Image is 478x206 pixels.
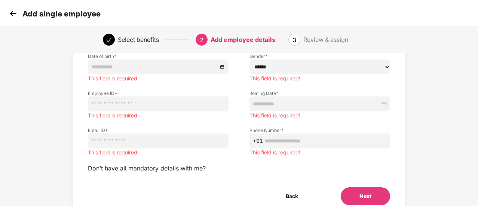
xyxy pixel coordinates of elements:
[341,187,390,205] button: Next
[249,149,300,156] span: This field is required!
[200,36,203,44] span: 2
[249,53,390,59] label: Gender
[249,75,300,82] span: This field is required!
[303,34,348,46] div: Review & assign
[88,149,139,156] span: This field is required!
[118,34,159,46] div: Select benefits
[88,112,139,119] span: This field is required!
[253,137,263,145] span: +91
[106,37,112,43] span: check
[88,75,139,82] span: This field is required!
[88,53,229,59] label: Date of birth
[88,90,229,96] label: Employee ID
[249,127,390,133] label: Phone Number
[249,112,300,119] span: This field is required!
[22,9,101,18] p: Add single employee
[211,34,275,46] div: Add employee details
[249,90,390,96] label: Joining Date
[292,36,296,44] span: 3
[88,127,229,133] label: Email ID
[88,165,206,172] span: Don’t have all mandatory details with me?
[7,8,19,19] img: svg+xml;base64,PHN2ZyB4bWxucz0iaHR0cDovL3d3dy53My5vcmcvMjAwMC9zdmciIHdpZHRoPSIzMCIgaGVpZ2h0PSIzMC...
[267,187,317,205] button: Back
